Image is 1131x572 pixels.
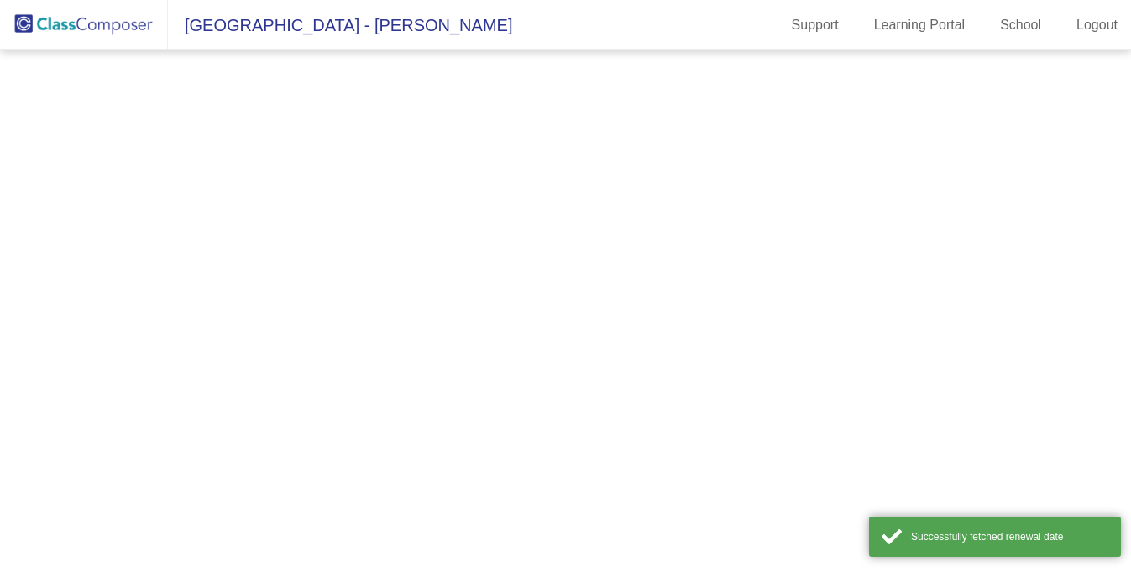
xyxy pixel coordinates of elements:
[168,12,512,39] span: [GEOGRAPHIC_DATA] - [PERSON_NAME]
[861,12,979,39] a: Learning Portal
[987,12,1055,39] a: School
[911,529,1108,544] div: Successfully fetched renewal date
[778,12,852,39] a: Support
[1063,12,1131,39] a: Logout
